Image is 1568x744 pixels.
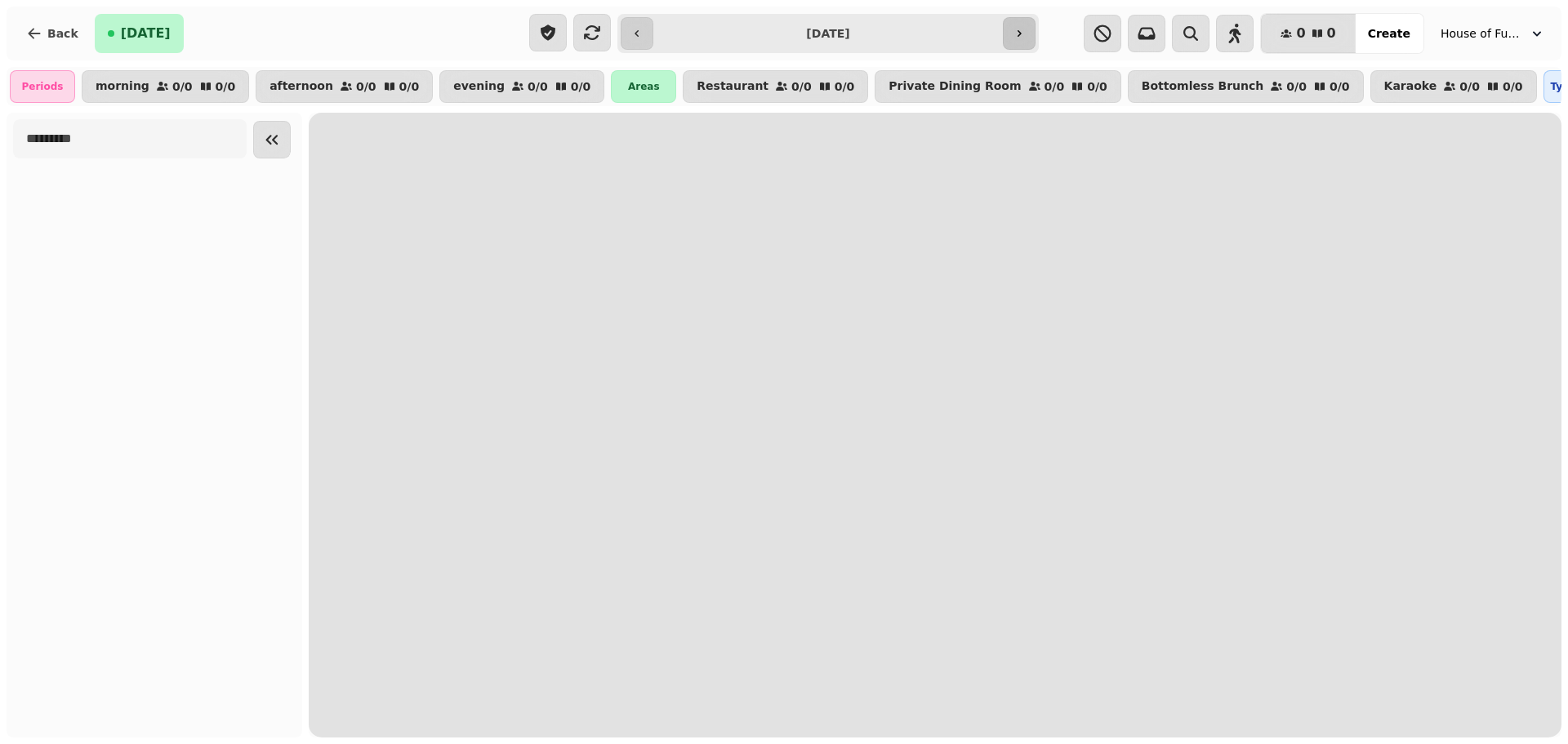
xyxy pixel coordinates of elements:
button: [DATE] [95,14,184,53]
p: 0 / 0 [528,81,548,92]
button: Create [1355,14,1423,53]
span: 0 [1327,27,1336,40]
button: Collapse sidebar [253,121,291,158]
button: morning0/00/0 [82,70,249,103]
p: evening [453,80,505,93]
p: Restaurant [697,80,768,93]
button: afternoon0/00/0 [256,70,433,103]
span: House of Fu Manchester [1441,25,1522,42]
p: 0 / 0 [1087,81,1107,92]
p: 0 / 0 [1286,81,1307,92]
p: 0 / 0 [172,81,193,92]
button: Back [13,14,91,53]
p: 0 / 0 [571,81,591,92]
button: evening0/00/0 [439,70,604,103]
button: Karaoke0/00/0 [1370,70,1537,103]
p: 0 / 0 [835,81,855,92]
button: Restaurant0/00/0 [683,70,868,103]
p: 0 / 0 [1330,81,1350,92]
div: Periods [10,70,75,103]
button: House of Fu Manchester [1431,19,1555,48]
button: 00 [1261,14,1355,53]
span: 0 [1296,27,1305,40]
span: [DATE] [121,27,171,40]
p: 0 / 0 [356,81,376,92]
p: Private Dining Room [889,80,1021,93]
p: 0 / 0 [1503,81,1523,92]
p: Karaoke [1384,80,1437,93]
p: Bottomless Brunch [1142,80,1264,93]
p: morning [96,80,149,93]
button: Private Dining Room0/00/0 [875,70,1121,103]
p: 0 / 0 [791,81,812,92]
div: Areas [611,70,676,103]
p: 0 / 0 [1045,81,1065,92]
span: Create [1368,28,1410,39]
p: 0 / 0 [216,81,236,92]
p: 0 / 0 [399,81,420,92]
span: Back [47,28,78,39]
p: afternoon [269,80,333,93]
p: 0 / 0 [1459,81,1480,92]
button: Bottomless Brunch0/00/0 [1128,70,1364,103]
